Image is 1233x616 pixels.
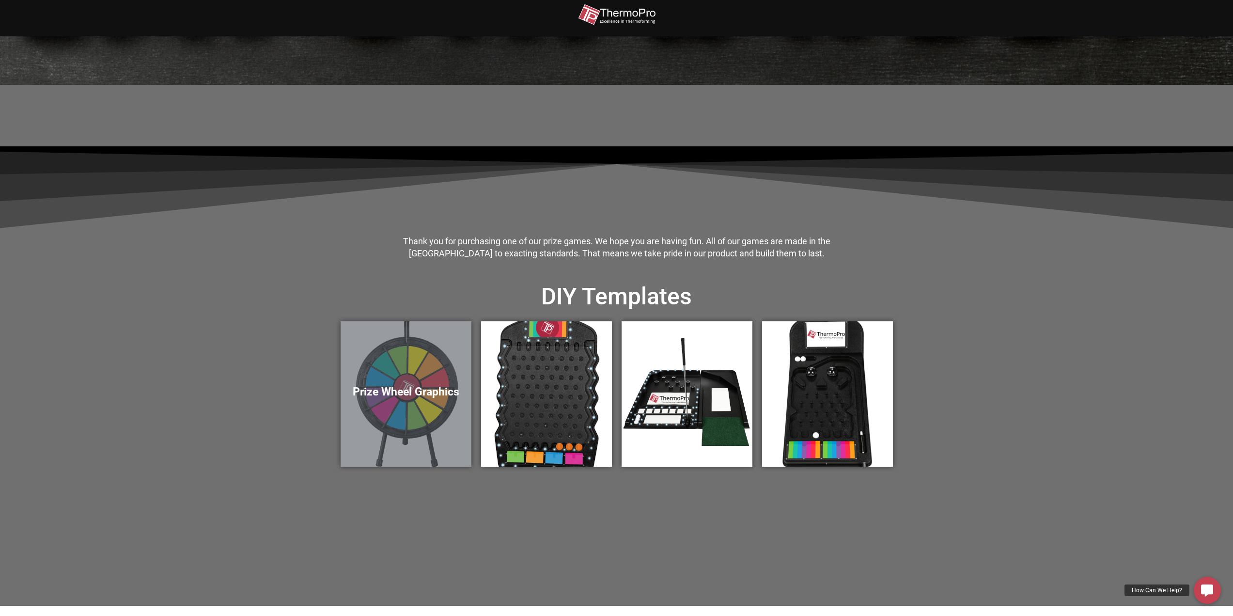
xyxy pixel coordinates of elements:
div: How Can We Help? [1124,584,1189,596]
h5: Prize Wheel Graphics [350,385,462,399]
h2: DIY Templates [341,282,893,312]
a: Prize Wheel Graphics [341,321,471,467]
div: Thank you for purchasing one of our prize games. We hope you are having fun. All of our games are... [396,236,838,260]
a: How Can We Help? [1194,577,1221,604]
img: thermopro-logo-non-iso [578,4,656,26]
